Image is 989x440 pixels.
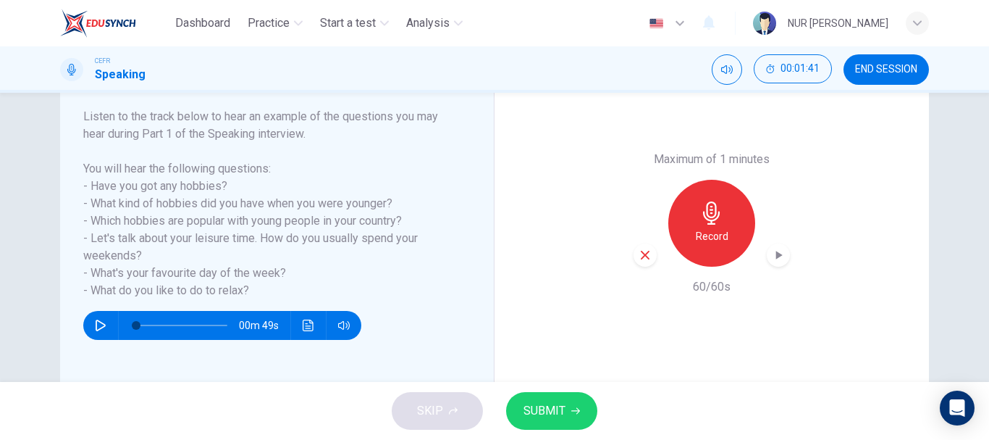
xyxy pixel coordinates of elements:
span: Analysis [406,14,450,32]
div: Mute [712,54,742,85]
img: Profile picture [753,12,776,35]
h6: Maximum of 1 minutes [654,151,770,168]
button: 00:01:41 [754,54,832,83]
a: EduSynch logo [60,9,169,38]
div: Hide [754,54,832,85]
span: CEFR [95,56,110,66]
img: EduSynch logo [60,9,136,38]
h1: Speaking [95,66,146,83]
div: NUR [PERSON_NAME] [788,14,888,32]
h6: Listen to the track below to hear an example of the questions you may hear during Part 1 of the S... [83,108,453,299]
button: Record [668,180,755,267]
span: 00m 49s [239,311,290,340]
div: Open Intercom Messenger [940,391,975,426]
button: SUBMIT [506,392,597,430]
button: END SESSION [843,54,929,85]
button: Click to see the audio transcription [297,311,320,340]
span: SUBMIT [523,401,565,421]
span: Start a test [320,14,376,32]
img: en [647,18,665,29]
h6: Record [696,228,728,245]
button: Practice [242,10,308,36]
button: Analysis [400,10,468,36]
button: Dashboard [169,10,236,36]
h6: 60/60s [693,278,731,296]
span: Dashboard [175,14,230,32]
span: END SESSION [855,64,917,75]
span: 00:01:41 [780,63,820,75]
span: Practice [248,14,290,32]
button: Start a test [314,10,395,36]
